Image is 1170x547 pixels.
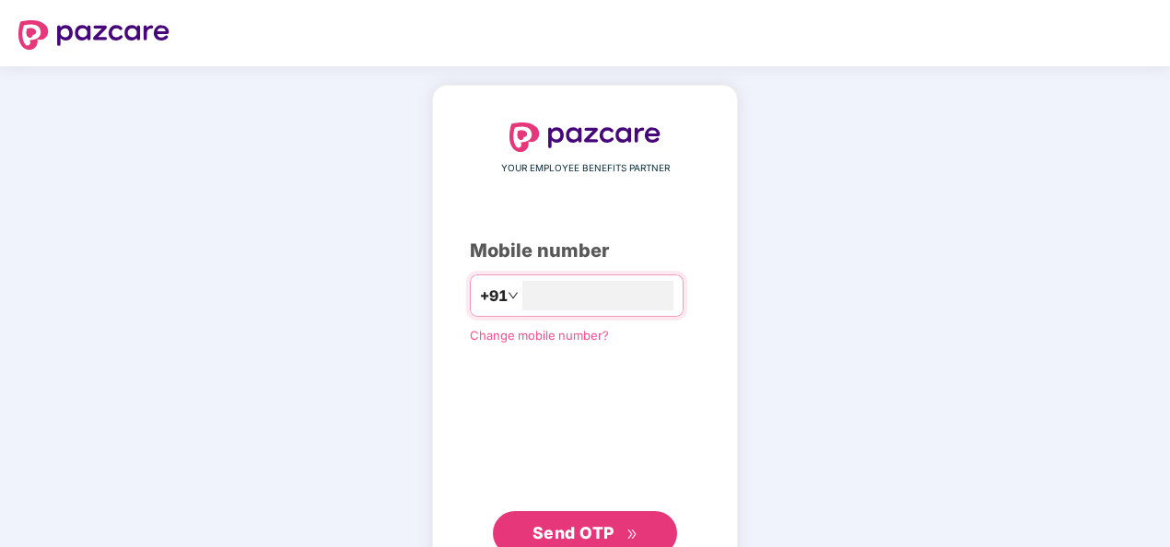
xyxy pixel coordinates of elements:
span: double-right [626,529,638,541]
div: Mobile number [470,237,700,265]
img: logo [509,122,661,152]
span: Send OTP [532,523,614,542]
span: +91 [480,285,508,308]
img: logo [18,20,170,50]
span: down [508,290,519,301]
span: YOUR EMPLOYEE BENEFITS PARTNER [501,161,670,176]
a: Change mobile number? [470,328,609,343]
